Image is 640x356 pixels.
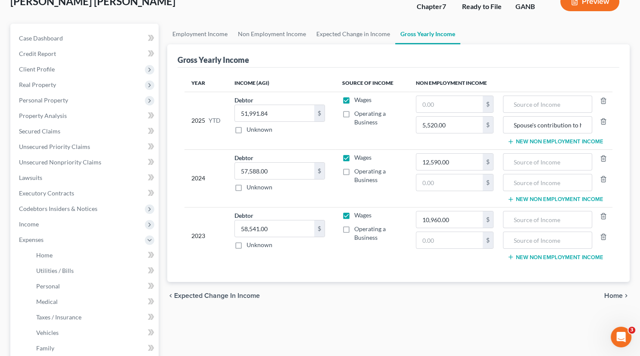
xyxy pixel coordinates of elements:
a: Executory Contracts [12,186,159,201]
label: Unknown [247,125,272,134]
span: Utilities / Bills [36,267,74,274]
input: 0.00 [416,232,483,248]
span: Personal Property [19,96,68,104]
div: Ready to File [462,2,502,12]
label: Unknown [247,241,272,249]
input: 0.00 [416,154,483,170]
label: Unknown [247,183,272,192]
label: Debtor [234,153,253,162]
input: 0.00 [416,96,483,112]
div: $ [314,163,325,179]
a: Expected Change in Income [311,24,395,44]
span: Lawsuits [19,174,42,181]
th: Non Employment Income [409,74,612,92]
span: Vehicles [36,329,59,336]
span: Case Dashboard [19,34,63,42]
a: Non Employment Income [233,24,311,44]
iframe: Intercom live chat [611,327,631,347]
span: Home [604,292,623,299]
span: Taxes / Insurance [36,313,81,321]
div: $ [483,154,493,170]
a: Lawsuits [12,170,159,186]
span: Income [19,220,39,228]
span: Personal [36,282,60,290]
a: Secured Claims [12,124,159,139]
span: 3 [628,327,635,334]
span: YTD [209,116,221,125]
button: Home chevron_right [604,292,630,299]
div: 2024 [191,153,221,203]
span: 7 [442,2,446,10]
span: Wages [354,96,372,103]
a: Property Analysis [12,108,159,124]
i: chevron_left [167,292,174,299]
span: Operating a Business [354,110,386,126]
span: Family [36,344,54,352]
span: Credit Report [19,50,56,57]
span: Real Property [19,81,56,88]
button: New Non Employment Income [507,138,603,145]
span: Operating a Business [354,167,386,183]
input: 0.00 [416,211,483,228]
input: 0.00 [235,220,314,237]
th: Income (AGI) [228,74,335,92]
input: Source of Income [508,232,587,248]
label: Debtor [234,211,253,220]
a: Unsecured Priority Claims [12,139,159,155]
div: $ [483,117,493,133]
div: $ [483,211,493,228]
span: Wages [354,154,372,161]
i: chevron_right [623,292,630,299]
span: Operating a Business [354,225,386,241]
a: Unsecured Nonpriority Claims [12,155,159,170]
div: $ [483,96,493,112]
label: Debtor [234,96,253,105]
th: Year [184,74,228,92]
div: $ [483,174,493,191]
input: Source of Income [508,117,587,133]
span: Property Analysis [19,112,67,119]
span: Expenses [19,236,44,243]
div: GANB [515,2,546,12]
input: 0.00 [235,105,314,121]
a: Employment Income [167,24,233,44]
button: New Non Employment Income [507,254,603,260]
a: Medical [29,294,159,310]
input: 0.00 [416,174,483,191]
div: $ [314,105,325,121]
a: Gross Yearly Income [395,24,460,44]
span: Codebtors Insiders & Notices [19,205,97,212]
input: 0.00 [416,117,483,133]
a: Credit Report [12,46,159,62]
a: Vehicles [29,325,159,341]
span: Unsecured Priority Claims [19,143,90,150]
a: Personal [29,279,159,294]
div: 2025 [191,96,221,145]
div: Chapter [417,2,448,12]
div: Gross Yearly Income [178,55,249,65]
div: 2023 [191,211,221,261]
button: New Non Employment Income [507,196,603,203]
span: Unsecured Nonpriority Claims [19,158,101,166]
a: Family [29,341,159,356]
span: Executory Contracts [19,189,74,197]
span: Medical [36,298,58,305]
a: Case Dashboard [12,31,159,46]
a: Home [29,248,159,263]
span: Expected Change in Income [174,292,260,299]
span: Home [36,251,53,259]
span: Wages [354,211,372,219]
span: Secured Claims [19,127,60,135]
a: Utilities / Bills [29,263,159,279]
button: chevron_left Expected Change in Income [167,292,260,299]
input: 0.00 [235,163,314,179]
input: Source of Income [508,211,587,228]
input: Source of Income [508,154,587,170]
input: Source of Income [508,174,587,191]
input: Source of Income [508,96,587,112]
div: $ [314,220,325,237]
span: Client Profile [19,65,55,73]
th: Source of Income [335,74,409,92]
a: Taxes / Insurance [29,310,159,325]
div: $ [483,232,493,248]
